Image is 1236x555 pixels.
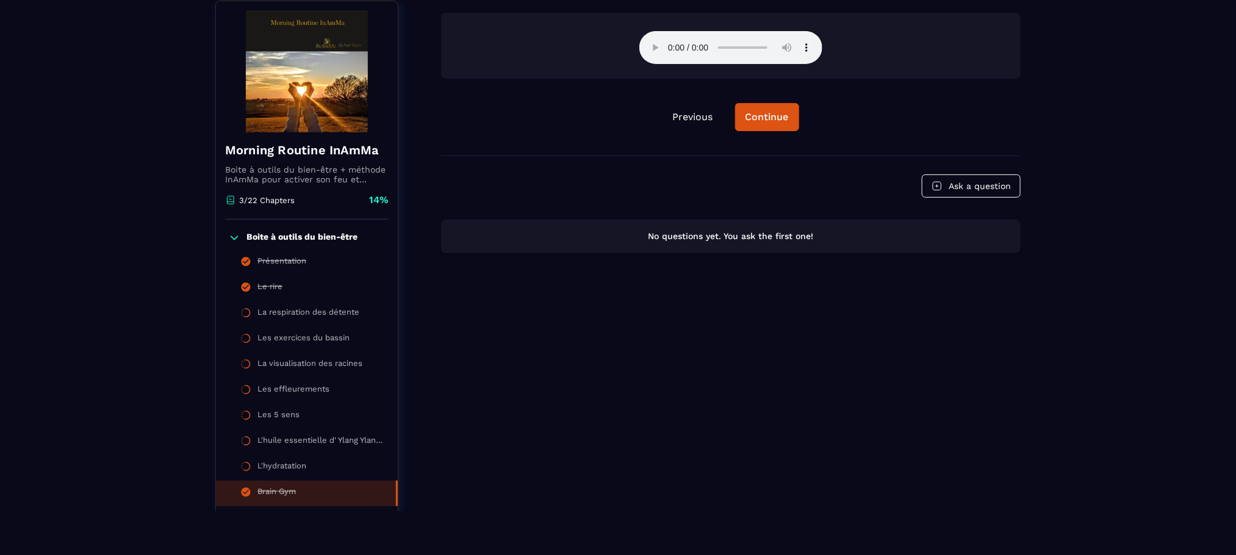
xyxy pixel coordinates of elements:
div: Brain Gym [257,487,296,500]
div: La respiration des détente [257,307,359,321]
h4: Morning Routine InAmMa [225,141,389,159]
div: L'huile essentielle d' Ylang Ylang et le plexus solaire [257,435,386,449]
p: 3/22 Chapters [239,196,295,205]
div: Présentation [257,256,306,270]
p: 14% [369,193,389,207]
p: Boite à outils du bien-être + méthode InAmMa pour activer son feu et écouter la voix de son coeur... [225,165,389,184]
div: Le rire [257,282,282,295]
div: Continue [746,111,789,123]
div: Les effleurements [257,384,329,398]
div: Les exercices du bassin [257,333,350,346]
button: Continue [735,103,799,131]
div: L'hydratation [257,461,306,474]
p: Boite à outils du bien-être [246,232,358,244]
p: No questions yet. You ask the first one! [452,231,1010,242]
div: Les 5 sens [257,410,300,423]
button: Ask a question [922,174,1021,198]
button: Previous [663,104,723,131]
div: La visualisation des racines [257,359,362,372]
img: banner [225,10,389,132]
